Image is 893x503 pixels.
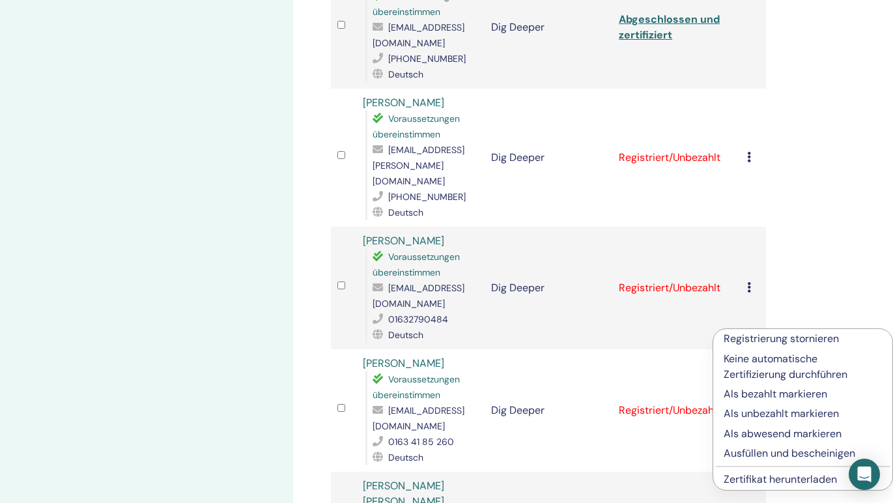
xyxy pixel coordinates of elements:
[363,356,444,370] a: [PERSON_NAME]
[388,452,423,463] span: Deutsch
[724,472,837,486] a: Zertifikat herunterladen
[373,282,464,309] span: [EMAIL_ADDRESS][DOMAIN_NAME]
[388,436,454,448] span: 0163 41 85 260
[373,22,464,49] span: [EMAIL_ADDRESS][DOMAIN_NAME]
[485,227,612,349] td: Dig Deeper
[724,351,882,382] p: Keine automatische Zertifizierung durchführen
[388,207,423,218] span: Deutsch
[724,426,882,442] p: Als abwesend markieren
[363,96,444,109] a: [PERSON_NAME]
[619,12,720,42] a: Abgeschlossen und zertifiziert
[373,144,464,187] span: [EMAIL_ADDRESS][PERSON_NAME][DOMAIN_NAME]
[724,406,882,422] p: Als unbezahlt markieren
[373,373,460,401] span: Voraussetzungen übereinstimmen
[485,349,612,472] td: Dig Deeper
[849,459,880,490] div: Open Intercom Messenger
[388,53,466,65] span: [PHONE_NUMBER]
[724,386,882,402] p: Als bezahlt markieren
[388,191,466,203] span: [PHONE_NUMBER]
[724,331,882,347] p: Registrierung stornieren
[363,234,444,248] a: [PERSON_NAME]
[373,251,460,278] span: Voraussetzungen übereinstimmen
[388,329,423,341] span: Deutsch
[373,113,460,140] span: Voraussetzungen übereinstimmen
[388,313,448,325] span: 01632790484
[373,405,464,432] span: [EMAIL_ADDRESS][DOMAIN_NAME]
[485,89,612,227] td: Dig Deeper
[724,446,882,461] p: Ausfüllen und bescheinigen
[388,68,423,80] span: Deutsch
